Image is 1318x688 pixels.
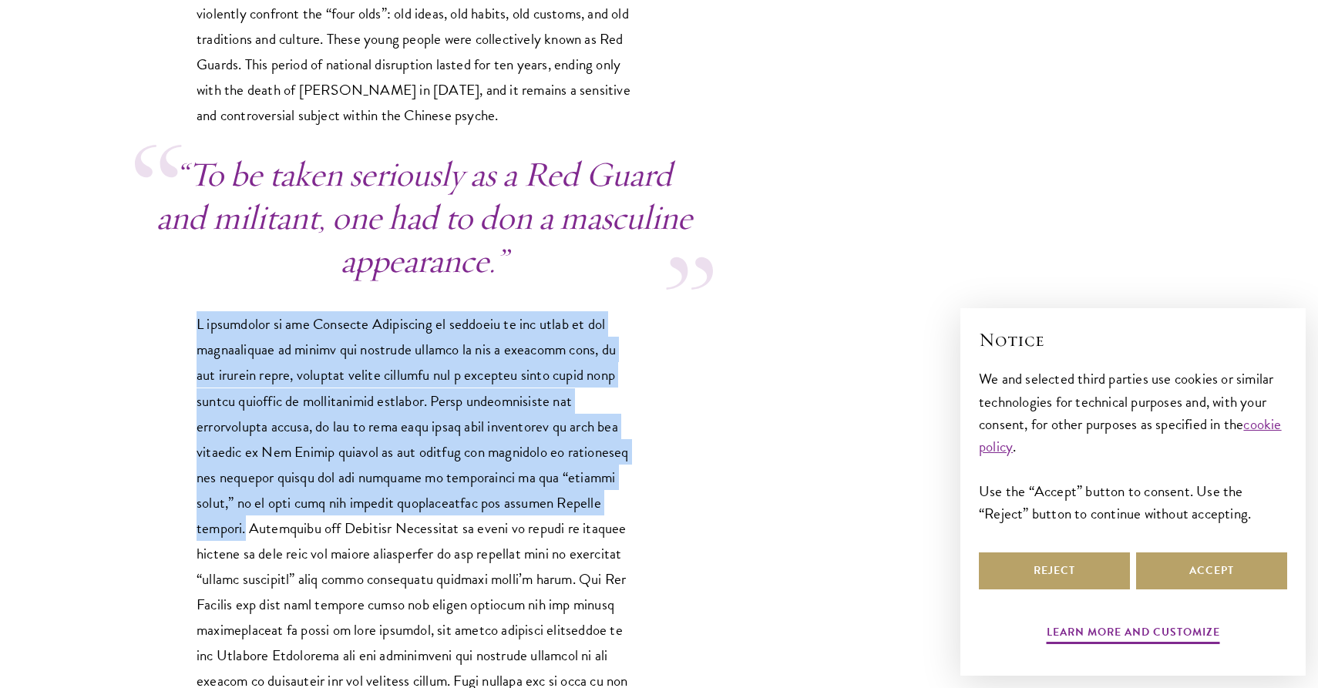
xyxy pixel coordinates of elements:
h2: Notice [979,327,1287,353]
button: Accept [1136,552,1287,589]
button: Learn more and customize [1047,623,1220,646]
a: cookie policy [979,413,1282,458]
div: We and selected third parties use cookies or similar technologies for technical purposes and, wit... [979,367,1287,524]
button: Reject [979,552,1130,589]
strong: “To be taken seriously as a Red Guard and militant, one had to don a masculine appearance.” [156,153,692,282]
